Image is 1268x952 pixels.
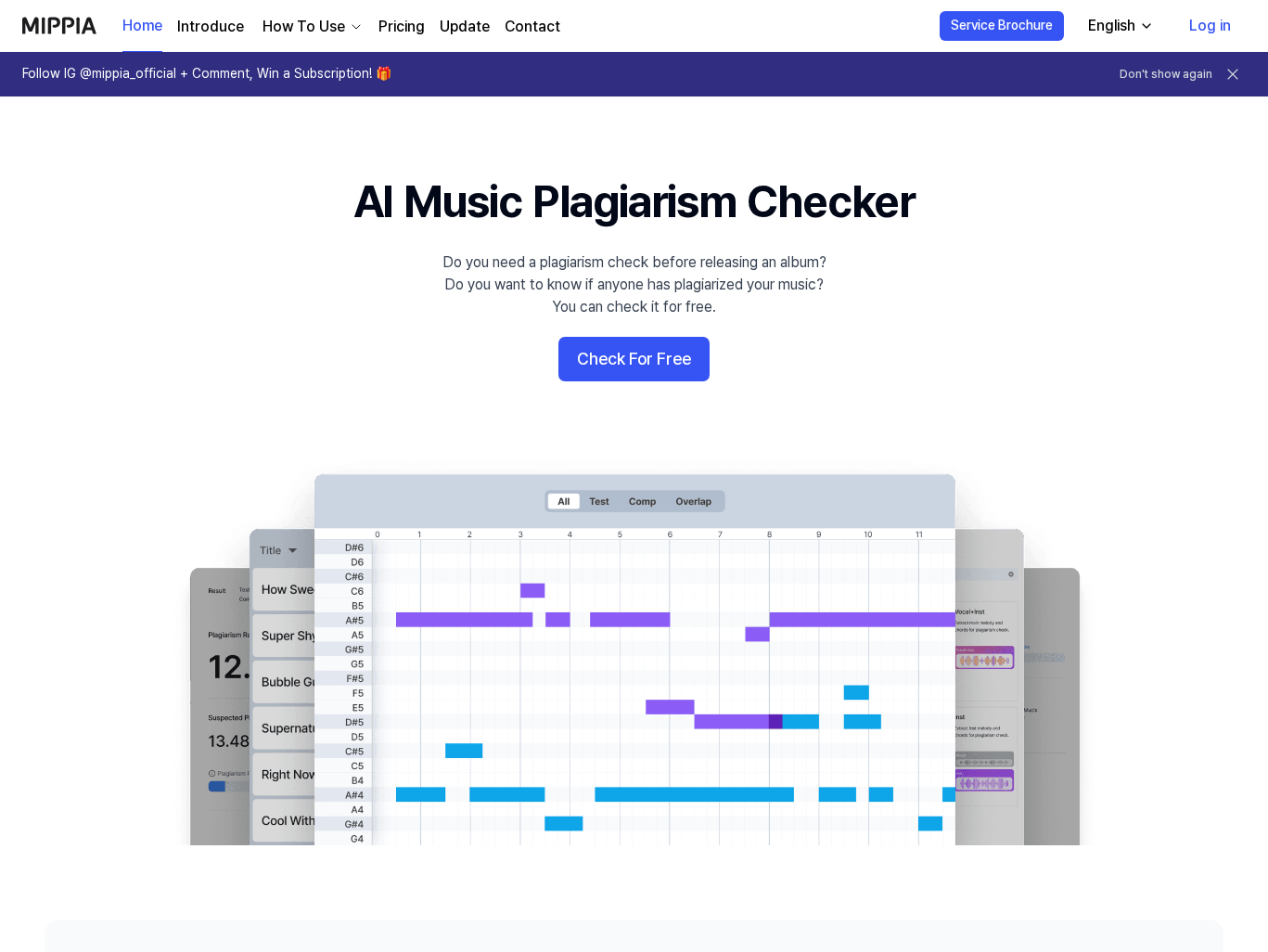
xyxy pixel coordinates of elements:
[378,16,425,38] a: Pricing
[122,1,162,52] a: Home
[177,16,244,38] a: Introduce
[259,16,349,38] div: How To Use
[558,337,710,381] button: Check For Free
[940,11,1064,41] button: Service Brochure
[22,65,391,84] h1: Follow IG @mippia_official + Comment, Win a Subscription! 🎁
[1120,67,1212,83] button: Don't show again
[353,171,915,233] h1: AI Music Plagiarism Checker
[1084,15,1139,37] div: English
[1073,7,1165,45] button: English
[442,251,826,318] div: Do you need a plagiarism check before releasing an album? Do you want to know if anyone has plagi...
[152,456,1117,845] img: main Image
[505,16,560,38] a: Contact
[440,16,490,38] a: Update
[259,16,364,38] button: How To Use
